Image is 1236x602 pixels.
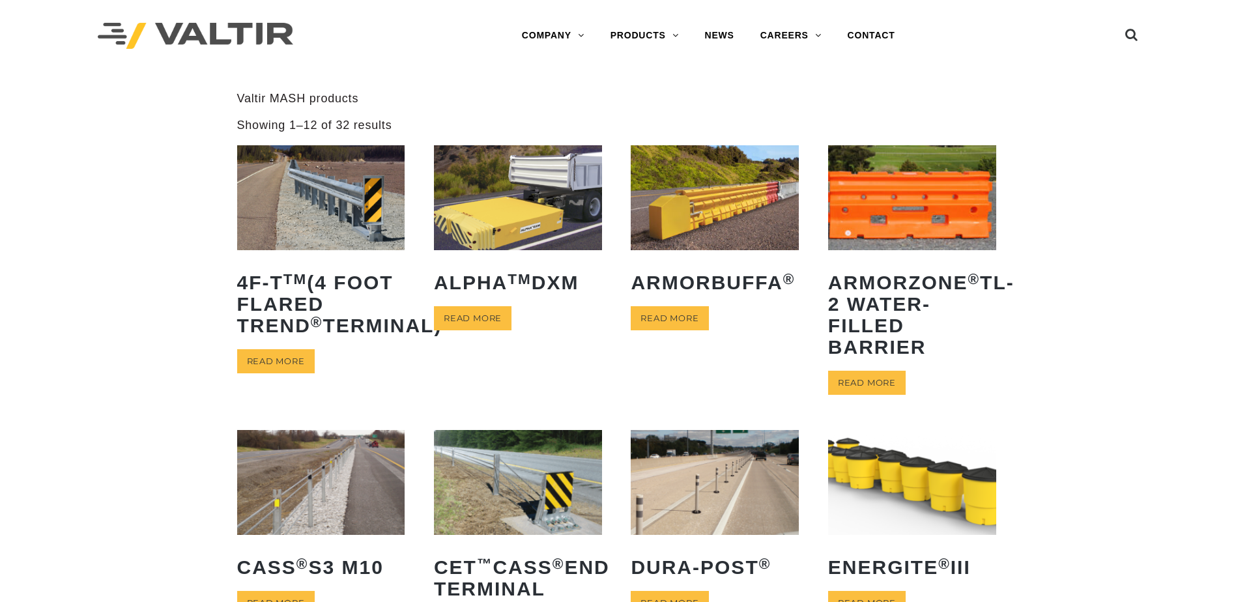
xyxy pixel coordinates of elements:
a: CASS®S3 M10 [237,430,405,588]
a: ArmorZone®TL-2 Water-Filled Barrier [828,145,996,367]
a: Read more about “ALPHATM DXM” [434,306,511,330]
a: 4F-TTM(4 Foot Flared TREND®Terminal) [237,145,405,346]
a: CONTACT [835,23,908,49]
h2: ArmorZone TL-2 Water-Filled Barrier [828,262,996,367]
a: ArmorBuffa® [631,145,799,303]
sup: ® [311,314,323,330]
a: Read more about “ArmorZone® TL-2 Water-Filled Barrier” [828,371,906,395]
h2: ALPHA DXM [434,262,602,303]
a: ENERGITE®III [828,430,996,588]
sup: ® [296,556,309,572]
sup: TM [283,271,308,287]
a: Read more about “4F-TTM (4 Foot Flared TREND® Terminal)” [237,349,315,373]
h2: ENERGITE III [828,547,996,588]
a: Dura-Post® [631,430,799,588]
img: Valtir [98,23,293,50]
sup: ™ [477,556,493,572]
sup: ® [968,271,980,287]
a: ALPHATMDXM [434,145,602,303]
a: PRODUCTS [597,23,692,49]
sup: ® [553,556,565,572]
a: NEWS [692,23,747,49]
p: Valtir MASH products [237,91,999,106]
a: Read more about “ArmorBuffa®” [631,306,708,330]
h2: CASS S3 M10 [237,547,405,588]
sup: ® [938,556,951,572]
h2: Dura-Post [631,547,799,588]
sup: TM [508,271,532,287]
h2: ArmorBuffa [631,262,799,303]
h2: 4F-T (4 Foot Flared TREND Terminal) [237,262,405,346]
p: Showing 1–12 of 32 results [237,118,392,133]
sup: ® [783,271,796,287]
a: CAREERS [747,23,835,49]
a: COMPANY [509,23,597,49]
sup: ® [759,556,771,572]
